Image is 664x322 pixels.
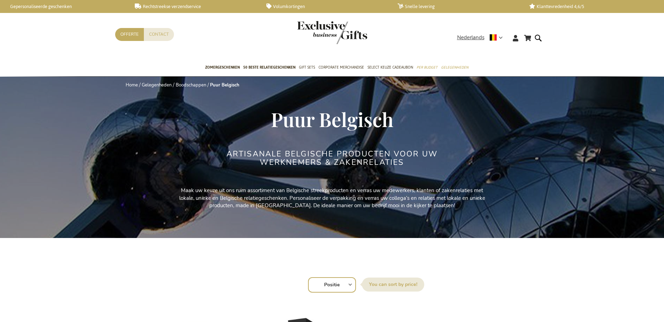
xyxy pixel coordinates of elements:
a: Gift Sets [299,59,315,77]
a: Zomergeschenken [205,59,240,77]
span: Nederlands [457,34,484,42]
a: Gelegenheden [441,59,468,77]
img: Exclusive Business gifts logo [297,21,367,44]
h2: Artisanale Belgische producten voor uw werknemers & zakenrelaties [201,150,463,167]
span: Gelegenheden [441,64,468,71]
a: Rechtstreekse verzendservice [135,3,255,9]
span: Zomergeschenken [205,64,240,71]
a: Offerte [115,28,144,41]
a: Select Keuze Cadeaubon [368,59,413,77]
a: Volumkortingen [266,3,386,9]
span: Puur Belgisch [271,106,393,132]
a: store logo [297,21,332,44]
a: 50 beste relatiegeschenken [243,59,295,77]
a: Contact [144,28,174,41]
strong: Puur Belgisch [210,82,239,88]
a: Snelle levering [398,3,518,9]
span: Select Keuze Cadeaubon [368,64,413,71]
span: Per Budget [417,64,438,71]
span: 50 beste relatiegeschenken [243,64,295,71]
a: Gelegenheden [142,82,172,88]
a: Klanttevredenheid 4,6/5 [529,3,649,9]
label: Sorteer op [362,278,424,292]
a: Boodschappen [176,82,206,88]
span: Corporate Merchandise [319,64,364,71]
a: Home [126,82,138,88]
a: Corporate Merchandise [319,59,364,77]
a: Gepersonaliseerde geschenken [4,3,124,9]
a: Per Budget [417,59,438,77]
p: Maak uw keuze uit ons ruim assortiment van Belgische streekproducten en verras uw medewerkers, kl... [175,187,490,209]
span: Gift Sets [299,64,315,71]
